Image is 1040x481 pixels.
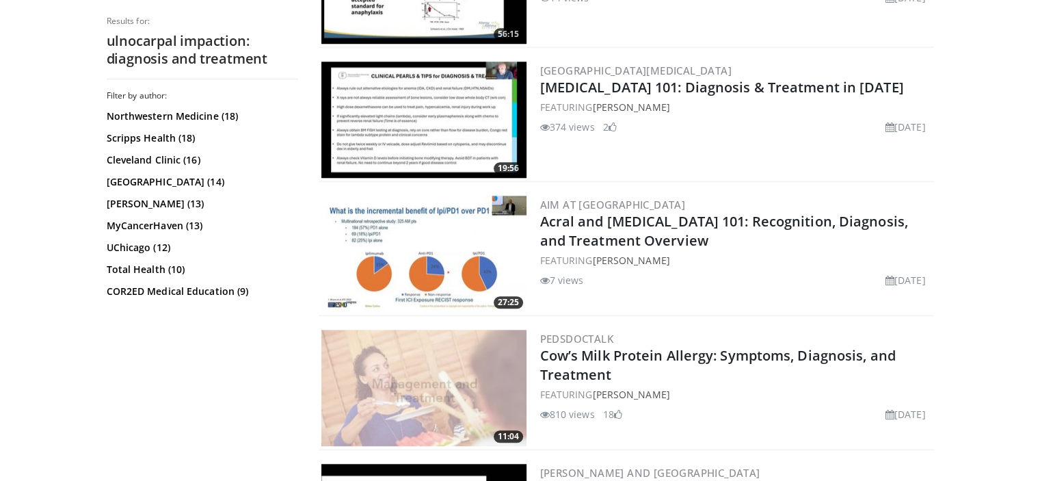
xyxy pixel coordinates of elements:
[107,263,295,276] a: Total Health (10)
[321,330,526,446] img: a277380e-40b7-4f15-ab00-788b20d9d5d9.300x170_q85_crop-smart_upscale.jpg
[540,198,686,211] a: AIM at [GEOGRAPHIC_DATA]
[540,212,908,250] a: Acral and [MEDICAL_DATA] 101: Recognition, Diagnosis, and Treatment Overview
[540,407,595,421] li: 810 views
[321,62,526,178] img: ff9746a4-799b-4db6-bfc8-ecad89d59b6d.300x170_q85_crop-smart_upscale.jpg
[540,253,931,268] div: FEATURING
[592,101,669,114] a: [PERSON_NAME]
[107,16,298,27] p: Results for:
[107,175,295,189] a: [GEOGRAPHIC_DATA] (14)
[540,64,732,77] a: [GEOGRAPHIC_DATA][MEDICAL_DATA]
[603,120,617,134] li: 2
[603,407,622,421] li: 18
[107,109,295,123] a: Northwestern Medicine (18)
[107,219,295,233] a: MyCancerHaven (13)
[107,285,295,298] a: COR2ED Medical Education (9)
[494,28,523,40] span: 56:15
[540,273,584,287] li: 7 views
[885,273,926,287] li: [DATE]
[540,387,931,402] div: FEATURING
[885,120,926,134] li: [DATE]
[494,296,523,309] span: 27:25
[107,197,295,211] a: [PERSON_NAME] (13)
[321,196,526,312] img: c7b787b0-bb16-437c-a857-2920881266f5.300x170_q85_crop-smart_upscale.jpg
[540,120,595,134] li: 374 views
[540,466,760,480] a: [PERSON_NAME] and [GEOGRAPHIC_DATA]
[540,346,896,384] a: Cow’s Milk Protein Allergy: Symptoms, Diagnosis, and Treatment
[592,254,669,267] a: [PERSON_NAME]
[540,78,904,96] a: [MEDICAL_DATA] 101: Diagnosis & Treatment in [DATE]
[494,430,523,443] span: 11:04
[592,388,669,401] a: [PERSON_NAME]
[107,131,295,145] a: Scripps Health (18)
[107,32,298,68] h2: ulnocarpal impaction: diagnosis and treatment
[885,407,926,421] li: [DATE]
[107,241,295,255] a: UChicago (12)
[540,332,613,346] a: PedsDocTalk
[107,90,298,101] h3: Filter by author:
[540,100,931,114] div: FEATURING
[107,153,295,167] a: Cleveland Clinic (16)
[321,330,526,446] a: 11:04
[321,196,526,312] a: 27:25
[321,62,526,178] a: 19:56
[494,162,523,174] span: 19:56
